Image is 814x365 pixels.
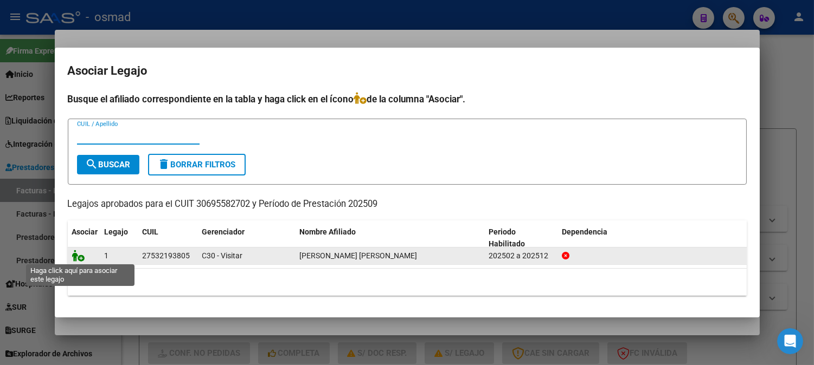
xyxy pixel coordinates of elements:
[17,282,25,291] button: Adjuntar un archivo
[127,159,200,170] div: por el momento no
[9,227,156,251] div: De nada, ¡Que tenga un lindo dia!Soporte • Hace 1h
[53,12,166,29] p: El equipo también puede ayudar
[9,75,178,120] div: Sí claro, va a intentar leer el archivo y si no puede ud puede completar los datos manualmente
[105,227,129,236] span: Legajo
[68,92,747,106] h4: Busque el afiliado correspondiente en la tabla y haga click en el ícono de la columna "Asociar".
[7,6,28,27] button: go back
[9,42,208,75] div: Ayelen dice…
[9,259,208,278] textarea: Escribe un mensaje...
[68,61,747,81] h2: Asociar Legajo
[300,227,356,236] span: Nombre Afiliado
[31,8,48,25] img: Profile image for Fin
[9,75,208,121] div: Soporte dice…
[143,250,190,262] div: 27532193805
[170,6,190,27] button: Inicio
[105,251,109,260] span: 1
[9,227,208,275] div: Soporte dice…
[17,253,78,260] div: Soporte • Hace 1h
[158,160,236,170] span: Borrar Filtros
[158,158,171,171] mat-icon: delete
[118,153,208,177] div: por el momento no
[86,158,99,171] mat-icon: search
[300,251,418,260] span: ALVAREZ ZAIRA CANDELA
[190,6,210,26] div: Cerrar
[52,282,60,291] button: Selector de gif
[557,220,747,256] datatable-header-cell: Dependencia
[9,120,208,153] div: Soporte dice…
[68,198,747,211] p: Legajos aprobados para el CUIT 30695582702 y Período de Prestación 202509
[71,49,200,60] div: ahh bien, lo puedo cargar manual
[562,227,607,236] span: Dependencia
[148,154,246,175] button: Borrar Filtros
[17,234,147,245] div: De nada, ¡Que tenga un lindo dia!
[53,4,66,12] h1: Fin
[69,282,78,291] button: Start recording
[202,227,245,236] span: Gerenciador
[140,184,200,195] div: muchas gracias
[138,220,198,256] datatable-header-cell: CUIL
[68,220,100,256] datatable-header-cell: Asociar
[777,328,803,354] iframe: Intercom live chat
[62,42,208,66] div: ahh bien, lo puedo cargar manual
[17,81,169,113] div: Sí claro, va a intentar leer el archivo y si no puede ud puede completar los datos manualmente
[143,227,159,236] span: CUIL
[68,269,747,296] div: 1 registros
[9,120,157,144] div: ¿Podemos ayudarla con algo más?
[72,227,98,236] span: Asociar
[131,178,208,201] div: muchas gracias
[9,153,208,178] div: Ayelen dice…
[484,220,557,256] datatable-header-cell: Periodo Habilitado
[77,155,139,174] button: Buscar
[296,220,485,256] datatable-header-cell: Nombre Afiliado
[202,251,243,260] span: C30 - Visitar
[198,220,296,256] datatable-header-cell: Gerenciador
[9,178,208,210] div: Ayelen dice…
[9,218,208,219] div: New messages divider
[17,127,149,138] div: ¿Podemos ayudarla con algo más?
[100,220,138,256] datatable-header-cell: Legajo
[34,282,43,291] button: Selector de emoji
[86,160,131,170] span: Buscar
[186,278,203,295] button: Enviar un mensaje…
[489,250,553,262] div: 202502 a 202512
[489,227,525,249] span: Periodo Habilitado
